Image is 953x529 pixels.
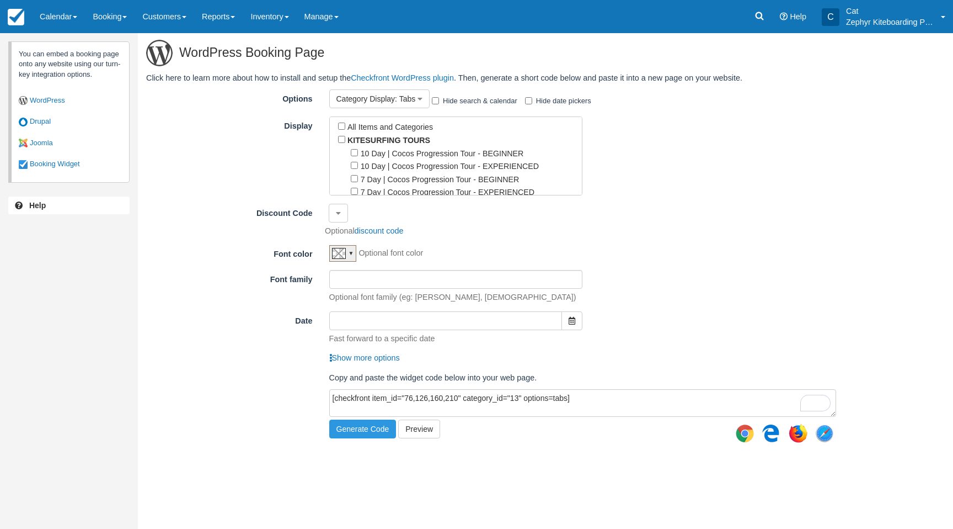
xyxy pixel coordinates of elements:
[395,94,415,103] span: : Tabs
[329,333,435,345] p: Fast forward to a specific date
[29,201,46,210] b: Help
[443,97,517,105] span: Hide search & calendar
[790,12,806,21] span: Help
[536,97,591,105] span: Hide date pickers
[361,162,539,171] label: 10 Day | Cocos Progression Tour - EXPERIENCED
[361,188,534,197] label: 7 Day | Cocos Progression Tour - EXPERIENCED
[361,149,524,158] label: 10 Day | Cocos Progression Tour - BEGINNER
[780,13,788,20] i: Help
[329,353,400,362] a: Show more options
[146,204,321,219] label: Discount Code
[329,372,837,384] p: Copy and paste the widget code below into your web page.
[8,9,24,25] img: checkfront-main-nav-mini-logo.png
[146,33,844,72] h2: WordPress Booking Page
[355,226,404,235] a: discount code
[146,72,844,84] p: Click here to learn more about how to install and setup the . Then, generate a short code below a...
[361,175,520,184] label: 7 Day | Cocos Progression Tour - BEGINNER
[8,197,130,214] a: Help
[398,420,440,438] a: Preview
[734,420,836,447] img: browsers.jpg
[349,248,354,257] div: ▼
[846,17,934,28] p: Zephyr Kiteboarding Pty Ltd
[19,111,122,133] a: Drupal
[325,225,403,237] p: Optional
[347,136,430,145] strong: KITESURFING TOURS
[146,270,321,285] label: Font family
[329,292,576,303] p: Optional font family (eg: [PERSON_NAME], [DEMOGRAPHIC_DATA])
[351,73,454,82] a: Checkfront WordPress plugin
[19,133,122,154] a: Joomla
[358,247,423,259] p: Optional font color
[336,94,395,103] span: Category Display
[8,41,130,183] p: You can embed a booking page onto any website using our turn-key integration options.
[432,97,439,104] input: Hide search & calendar
[19,154,122,175] a: Booking Widget
[146,89,321,105] label: Options
[347,123,433,131] label: All Items and Categories
[146,245,321,260] label: Font color
[146,311,321,327] label: Date
[846,6,934,17] p: Cat
[329,389,837,417] textarea: To enrich screen reader interactions, please activate Accessibility in Grammarly extension settings
[329,420,397,438] button: Generate Code
[329,89,430,108] button: Category Display: Tabs
[525,97,532,104] input: Hide date pickers
[822,8,839,26] div: C
[146,117,321,132] label: Display
[19,90,122,112] a: WordPress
